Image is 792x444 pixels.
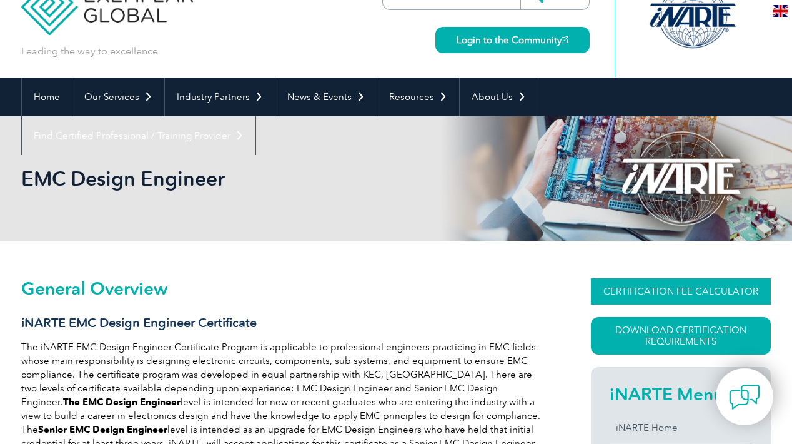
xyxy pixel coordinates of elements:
a: Our Services [72,78,164,116]
h3: iNARTE EMC Design Engineer Certificate [21,315,546,331]
a: About Us [460,78,538,116]
h1: EMC Design Engineer [21,166,501,191]
a: Find Certified Professional / Training Provider [22,116,255,155]
strong: The EMC Design Engineer [63,396,181,408]
h2: General Overview [21,278,546,298]
img: open_square.png [562,36,568,43]
img: contact-chat.png [729,381,760,413]
a: News & Events [275,78,377,116]
a: Login to the Community [435,27,590,53]
a: Resources [377,78,459,116]
strong: Senior EMC Design Engineer [38,424,167,435]
p: Leading the way to excellence [21,44,158,58]
h2: iNARTE Menu [610,384,752,404]
a: CERTIFICATION FEE CALCULATOR [591,278,771,305]
a: Download Certification Requirements [591,317,771,355]
a: Industry Partners [165,78,275,116]
a: Home [22,78,72,116]
img: en [773,5,788,17]
a: iNARTE Home [610,415,752,441]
